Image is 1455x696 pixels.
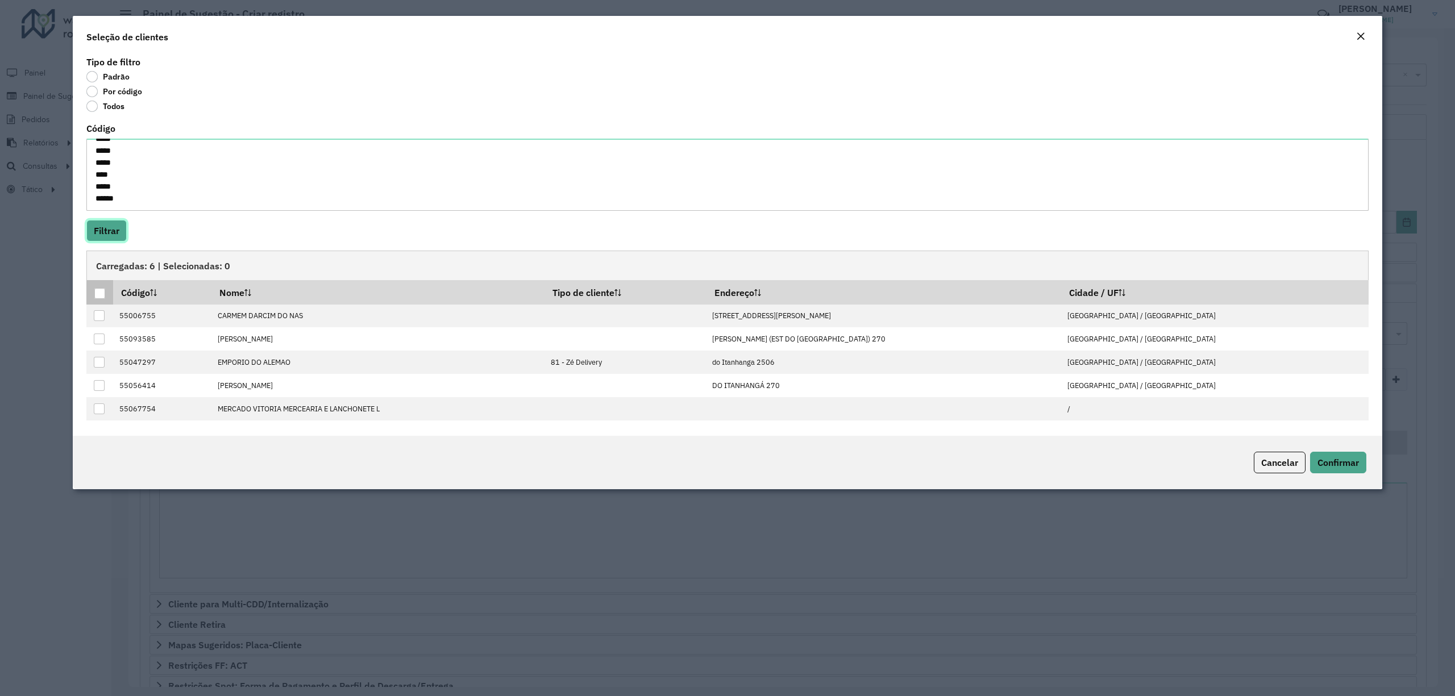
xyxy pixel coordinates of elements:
td: 55056414 [113,374,211,397]
button: Close [1353,30,1369,44]
th: Tipo de cliente [545,280,706,304]
td: EMPORIO DO ALEMAO [212,351,545,374]
td: [PERSON_NAME] (EST DO [GEOGRAPHIC_DATA]) 270 [706,327,1061,351]
button: Cancelar [1254,452,1306,473]
td: 55067754 [113,397,211,420]
td: [PERSON_NAME] [212,420,545,444]
td: [PERSON_NAME] [212,374,545,397]
span: Cancelar [1261,457,1298,468]
div: Carregadas: 6 | Selecionadas: 0 [86,251,1369,280]
label: Padrão [86,71,130,82]
label: Por código [86,86,142,97]
td: / [1061,397,1368,420]
td: 55068918 [113,420,211,444]
td: MERCADO VITORIA MERCEARIA E LANCHONETE L [212,397,545,420]
span: Confirmar [1317,457,1359,468]
td: 55006755 [113,305,211,328]
button: Confirmar [1310,452,1366,473]
td: [PERSON_NAME] [212,327,545,351]
td: 55093585 [113,327,211,351]
td: 81 - Zé Delivery [545,351,706,374]
th: Cidade / UF [1061,280,1368,304]
th: Código [113,280,211,304]
label: Código [86,122,115,135]
th: Nome [212,280,545,304]
td: [GEOGRAPHIC_DATA] / [GEOGRAPHIC_DATA] [1061,305,1368,328]
label: Tipo de filtro [86,55,140,69]
td: [GEOGRAPHIC_DATA] / [GEOGRAPHIC_DATA] [1061,374,1368,397]
label: Todos [86,101,124,112]
em: Fechar [1356,32,1365,41]
td: [GEOGRAPHIC_DATA] / [GEOGRAPHIC_DATA] [1061,327,1368,351]
th: Endereço [706,280,1061,304]
h4: Seleção de clientes [86,30,168,44]
td: DO ITANHANGÁ 270 [706,374,1061,397]
td: 55047297 [113,351,211,374]
td: [STREET_ADDRESS][PERSON_NAME] [706,305,1061,328]
td: [GEOGRAPHIC_DATA] / [GEOGRAPHIC_DATA] [1061,351,1368,374]
td: / [1061,420,1368,444]
button: Filtrar [86,220,127,241]
td: do Itanhanga 2506 [706,351,1061,374]
td: CARMEM DARCIM DO NAS [212,305,545,328]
